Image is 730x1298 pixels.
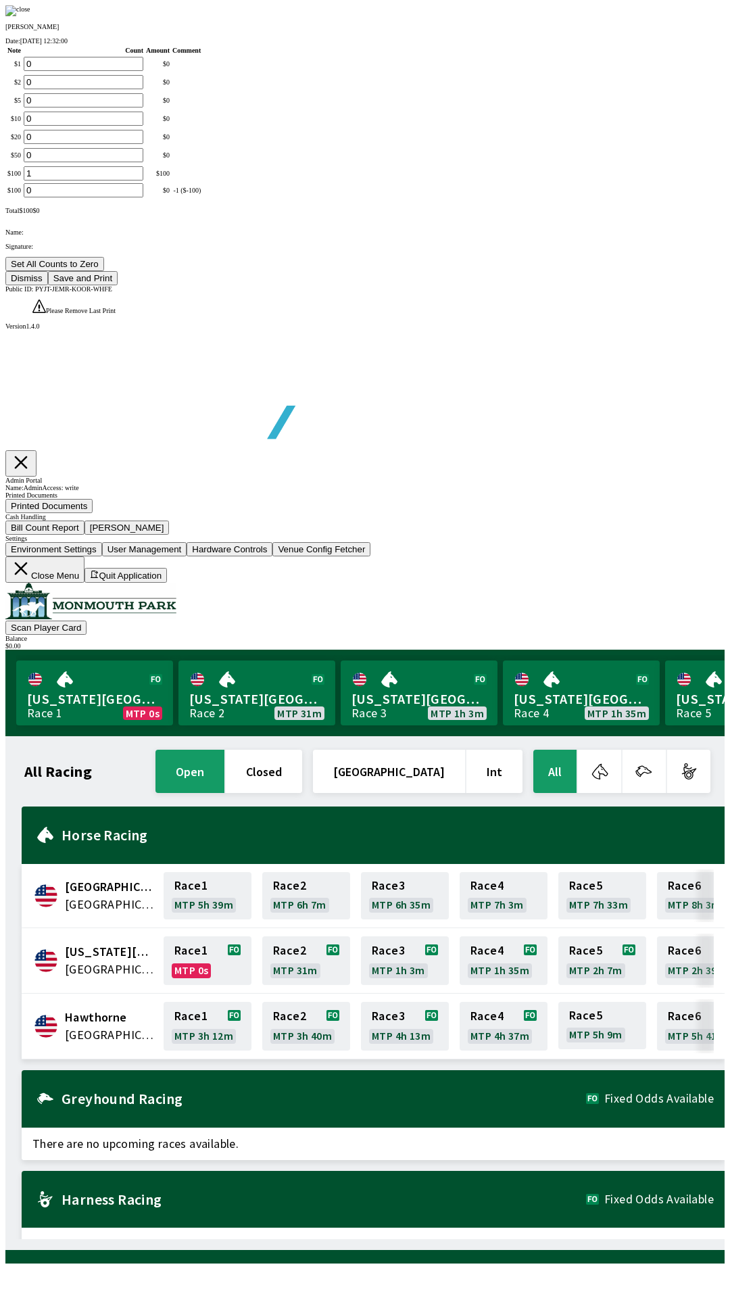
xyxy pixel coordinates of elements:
[372,945,405,956] span: Race 3
[5,621,87,635] button: Scan Player Card
[668,1030,727,1041] span: MTP 5h 41m
[273,1030,332,1041] span: MTP 3h 40m
[65,1009,155,1026] span: Hawthorne
[5,207,725,214] div: Total
[174,1011,208,1021] span: Race 1
[569,1010,602,1021] span: Race 5
[24,766,92,777] h1: All Racing
[27,708,62,719] div: Race 1
[470,899,524,910] span: MTP 7h 3m
[5,635,725,642] div: Balance
[7,183,22,198] td: $ 100
[5,257,104,271] button: Set All Counts to Zero
[460,936,547,985] a: Race4MTP 1h 35m
[178,660,335,725] a: [US_STATE][GEOGRAPHIC_DATA]Race 2MTP 31m
[569,965,623,976] span: MTP 2h 7m
[187,542,272,556] button: Hardware Controls
[262,872,350,919] a: Race2MTP 6h 7m
[7,46,22,55] th: Note
[5,491,725,499] div: Printed Documents
[5,513,725,521] div: Cash Handling
[460,1002,547,1051] a: Race4MTP 4h 37m
[341,660,497,725] a: [US_STATE][GEOGRAPHIC_DATA]Race 3MTP 1h 3m
[5,37,725,45] div: Date:
[558,936,646,985] a: Race5MTP 2h 7m
[146,115,170,122] div: $ 0
[460,872,547,919] a: Race4MTP 7h 3m
[313,750,465,793] button: [GEOGRAPHIC_DATA]
[5,542,102,556] button: Environment Settings
[569,880,602,891] span: Race 5
[558,1002,646,1051] a: Race5MTP 5h 9m
[351,708,387,719] div: Race 3
[146,170,170,177] div: $ 100
[7,129,22,145] td: $ 20
[62,1194,586,1205] h2: Harness Racing
[5,556,84,583] button: Close Menu
[155,750,224,793] button: open
[569,899,628,910] span: MTP 7h 33m
[174,899,233,910] span: MTP 5h 39m
[668,1011,701,1021] span: Race 6
[174,965,208,976] span: MTP 0s
[172,187,201,194] div: -1 ($-100)
[27,690,162,708] span: [US_STATE][GEOGRAPHIC_DATA]
[22,1128,725,1160] span: There are no upcoming races available.
[146,133,170,141] div: $ 0
[361,936,449,985] a: Race3MTP 1h 3m
[273,965,318,976] span: MTP 31m
[587,708,646,719] span: MTP 1h 35m
[361,872,449,919] a: Race3MTP 6h 35m
[273,899,326,910] span: MTP 6h 7m
[62,830,714,840] h2: Horse Racing
[146,151,170,159] div: $ 0
[146,78,170,86] div: $ 0
[174,880,208,891] span: Race 1
[5,521,84,535] button: Bill Count Report
[470,965,529,976] span: MTP 1h 35m
[7,147,22,163] td: $ 50
[84,521,170,535] button: [PERSON_NAME]
[5,642,725,650] div: $ 0.00
[277,708,322,719] span: MTP 31m
[16,660,173,725] a: [US_STATE][GEOGRAPHIC_DATA]Race 1MTP 0s
[470,1011,504,1021] span: Race 4
[65,943,155,961] span: Delaware Park
[5,499,93,513] button: Printed Documents
[172,46,201,55] th: Comment
[569,945,602,956] span: Race 5
[533,750,577,793] button: All
[7,56,22,72] td: $ 1
[126,708,160,719] span: MTP 0s
[7,166,22,181] td: $ 100
[668,945,701,956] span: Race 6
[22,1228,725,1260] span: There are no upcoming races available.
[189,690,324,708] span: [US_STATE][GEOGRAPHIC_DATA]
[273,945,306,956] span: Race 2
[36,330,424,473] img: global tote logo
[514,708,549,719] div: Race 4
[372,1030,431,1041] span: MTP 4h 13m
[372,1011,405,1021] span: Race 3
[604,1194,714,1205] span: Fixed Odds Available
[145,46,170,55] th: Amount
[604,1093,714,1104] span: Fixed Odds Available
[262,1002,350,1051] a: Race2MTP 3h 40m
[470,880,504,891] span: Race 4
[65,1026,155,1044] span: United States
[361,1002,449,1051] a: Race3MTP 4h 13m
[668,965,727,976] span: MTP 2h 39m
[503,660,660,725] a: [US_STATE][GEOGRAPHIC_DATA]Race 4MTP 1h 35m
[65,896,155,913] span: United States
[48,271,118,285] button: Save and Print
[372,880,405,891] span: Race 3
[146,97,170,104] div: $ 0
[23,46,144,55] th: Count
[5,583,176,619] img: venue logo
[5,5,30,16] img: close
[351,690,487,708] span: [US_STATE][GEOGRAPHIC_DATA]
[164,872,251,919] a: Race1MTP 5h 39m
[372,899,431,910] span: MTP 6h 35m
[102,542,187,556] button: User Management
[65,961,155,978] span: United States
